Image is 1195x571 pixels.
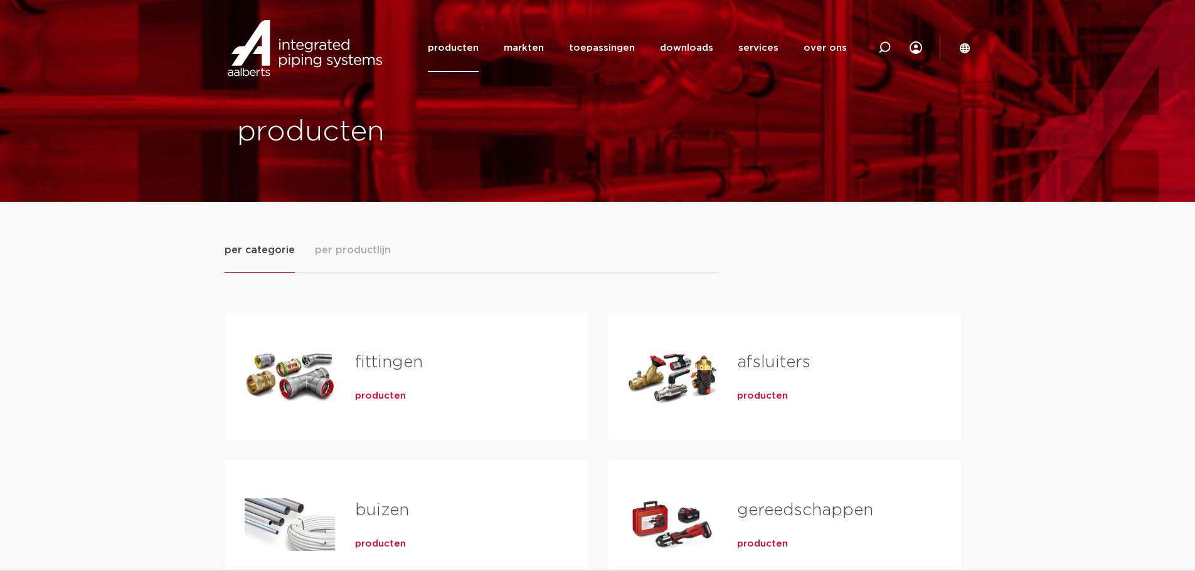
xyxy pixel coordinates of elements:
a: over ons [804,24,847,72]
a: producten [355,390,406,402]
span: per categorie [225,243,295,258]
a: markten [504,24,544,72]
a: producten [355,538,406,550]
a: fittingen [355,354,423,370]
a: buizen [355,502,409,518]
a: services [738,24,778,72]
span: per productlijn [315,243,391,258]
a: downloads [660,24,713,72]
a: afsluiters [737,354,810,370]
a: toepassingen [569,24,635,72]
a: producten [737,390,788,402]
a: producten [428,24,479,72]
h1: producten [237,112,592,152]
nav: Menu [428,24,847,72]
a: gereedschappen [737,502,873,518]
a: producten [737,538,788,550]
